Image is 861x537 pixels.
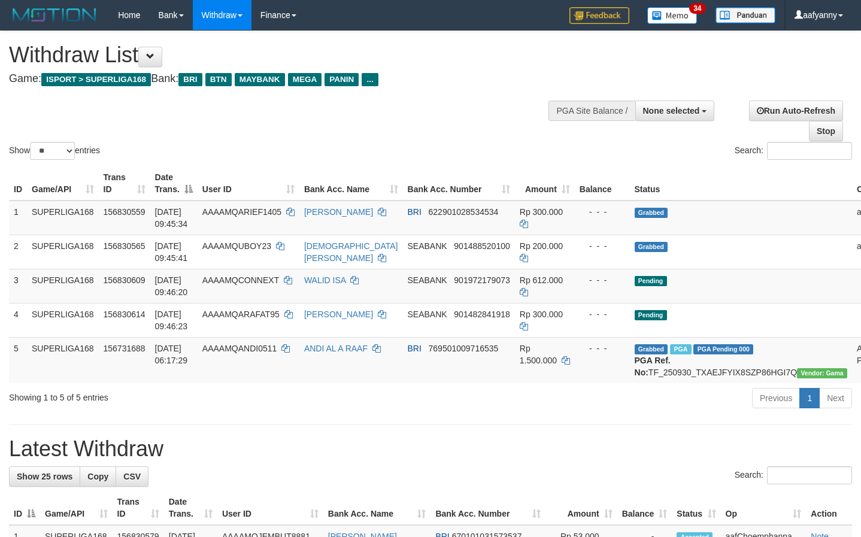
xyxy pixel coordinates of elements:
[9,491,40,525] th: ID: activate to sort column descending
[27,269,99,303] td: SUPERLIGA168
[30,142,75,160] select: Showentries
[9,201,27,235] td: 1
[797,368,847,378] span: Vendor URL: https://trx31.1velocity.biz
[113,491,164,525] th: Trans ID: activate to sort column ascending
[9,43,562,67] h1: Withdraw List
[155,275,188,297] span: [DATE] 09:46:20
[27,166,99,201] th: Game/API: activate to sort column ascending
[454,310,510,319] span: Copy 901482841918 to clipboard
[716,7,775,23] img: panduan.png
[104,241,145,251] span: 156830565
[178,73,202,86] span: BRI
[408,275,447,285] span: SEABANK
[767,142,852,160] input: Search:
[580,240,625,252] div: - - -
[304,310,373,319] a: [PERSON_NAME]
[735,466,852,484] label: Search:
[689,3,705,14] span: 34
[403,166,515,201] th: Bank Acc. Number: activate to sort column ascending
[580,308,625,320] div: - - -
[304,344,368,353] a: ANDI AL A RAAF
[454,241,510,251] span: Copy 901488520100 to clipboard
[202,241,271,251] span: AAAAMQUBOY23
[569,7,629,24] img: Feedback.jpg
[520,275,563,285] span: Rp 612.000
[17,472,72,481] span: Show 25 rows
[799,388,820,408] a: 1
[104,207,145,217] span: 156830559
[27,201,99,235] td: SUPERLIGA168
[635,242,668,252] span: Grabbed
[202,207,281,217] span: AAAAMQARIEF1405
[217,491,323,525] th: User ID: activate to sort column ascending
[721,491,807,525] th: Op: activate to sort column ascending
[408,241,447,251] span: SEABANK
[40,491,113,525] th: Game/API: activate to sort column ascending
[575,166,630,201] th: Balance
[80,466,116,487] a: Copy
[809,121,843,141] a: Stop
[9,6,100,24] img: MOTION_logo.png
[304,207,373,217] a: [PERSON_NAME]
[635,344,668,354] span: Grabbed
[104,275,145,285] span: 156830609
[9,337,27,383] td: 5
[202,344,277,353] span: AAAAMQANDI0511
[155,344,188,365] span: [DATE] 06:17:29
[635,310,667,320] span: Pending
[202,310,280,319] span: AAAAMQARAFAT95
[155,241,188,263] span: [DATE] 09:45:41
[520,310,563,319] span: Rp 300.000
[9,269,27,303] td: 3
[202,275,279,285] span: AAAAMQCONNEXT
[647,7,698,24] img: Button%20Memo.svg
[635,276,667,286] span: Pending
[429,207,499,217] span: Copy 622901028534534 to clipboard
[580,274,625,286] div: - - -
[515,166,575,201] th: Amount: activate to sort column ascending
[520,241,563,251] span: Rp 200.000
[408,207,422,217] span: BRI
[99,166,150,201] th: Trans ID: activate to sort column ascending
[672,491,720,525] th: Status: activate to sort column ascending
[87,472,108,481] span: Copy
[693,344,753,354] span: PGA Pending
[9,73,562,85] h4: Game: Bank:
[9,166,27,201] th: ID
[9,466,80,487] a: Show 25 rows
[123,472,141,481] span: CSV
[408,344,422,353] span: BRI
[635,101,715,121] button: None selected
[323,491,431,525] th: Bank Acc. Name: activate to sort column ascending
[150,166,198,201] th: Date Trans.: activate to sort column descending
[548,101,635,121] div: PGA Site Balance /
[670,344,691,354] span: Marked by aafromsomean
[630,337,852,383] td: TF_250930_TXAEJFYIX8SZP86HGI7Q
[617,491,672,525] th: Balance: activate to sort column ascending
[9,437,852,461] h1: Latest Withdraw
[454,275,510,285] span: Copy 901972179073 to clipboard
[104,310,145,319] span: 156830614
[205,73,232,86] span: BTN
[735,142,852,160] label: Search:
[580,206,625,218] div: - - -
[235,73,285,86] span: MAYBANK
[288,73,322,86] span: MEGA
[27,303,99,337] td: SUPERLIGA168
[630,166,852,201] th: Status
[41,73,151,86] span: ISPORT > SUPERLIGA168
[520,344,557,365] span: Rp 1.500.000
[27,235,99,269] td: SUPERLIGA168
[104,344,145,353] span: 156731688
[635,356,671,377] b: PGA Ref. No:
[155,207,188,229] span: [DATE] 09:45:34
[304,241,398,263] a: [DEMOGRAPHIC_DATA][PERSON_NAME]
[429,344,499,353] span: Copy 769501009716535 to clipboard
[9,235,27,269] td: 2
[362,73,378,86] span: ...
[9,303,27,337] td: 4
[408,310,447,319] span: SEABANK
[155,310,188,331] span: [DATE] 09:46:23
[635,208,668,218] span: Grabbed
[164,491,217,525] th: Date Trans.: activate to sort column ascending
